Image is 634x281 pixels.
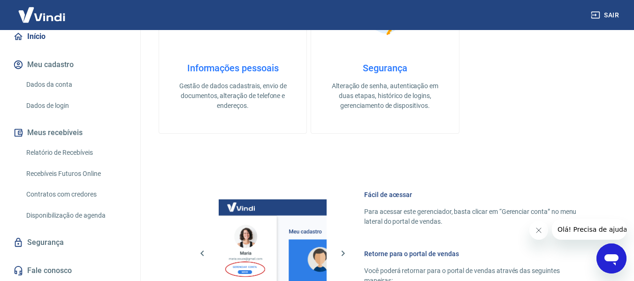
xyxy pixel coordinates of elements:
[589,7,623,24] button: Sair
[23,164,129,183] a: Recebíveis Futuros Online
[326,81,443,111] p: Alteração de senha, autenticação em duas etapas, histórico de logins, gerenciamento de dispositivos.
[11,260,129,281] a: Fale conosco
[11,0,72,29] img: Vindi
[174,62,291,74] h4: Informações pessoais
[6,7,79,14] span: Olá! Precisa de ajuda?
[529,221,548,240] iframe: Fechar mensagem
[364,249,589,258] h6: Retorne para o portal de vendas
[23,185,129,204] a: Contratos com credores
[596,243,626,273] iframe: Botão para abrir a janela de mensagens
[364,207,589,227] p: Para acessar este gerenciador, basta clicar em “Gerenciar conta” no menu lateral do portal de ven...
[11,122,129,143] button: Meus recebíveis
[11,232,129,253] a: Segurança
[174,81,291,111] p: Gestão de dados cadastrais, envio de documentos, alteração de telefone e endereços.
[11,26,129,47] a: Início
[11,54,129,75] button: Meu cadastro
[23,96,129,115] a: Dados de login
[23,143,129,162] a: Relatório de Recebíveis
[552,219,626,240] iframe: Mensagem da empresa
[364,190,589,199] h6: Fácil de acessar
[326,62,443,74] h4: Segurança
[23,75,129,94] a: Dados da conta
[23,206,129,225] a: Disponibilização de agenda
